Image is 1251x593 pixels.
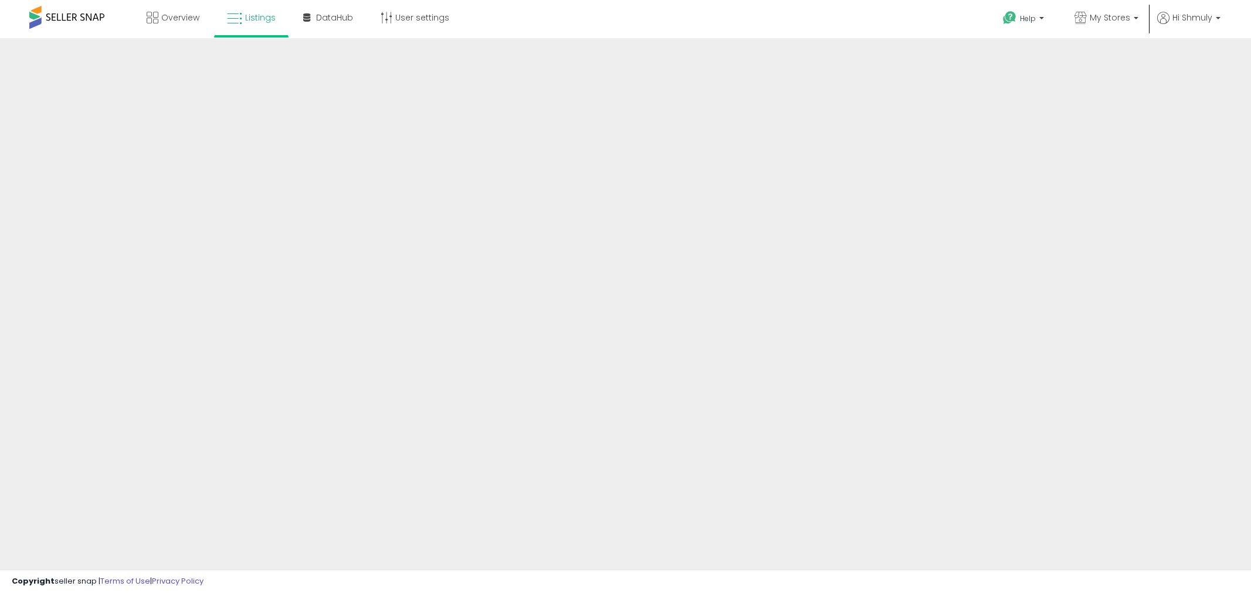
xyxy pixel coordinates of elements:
[245,12,276,23] span: Listings
[1020,13,1036,23] span: Help
[316,12,353,23] span: DataHub
[1002,11,1017,25] i: Get Help
[1172,12,1212,23] span: Hi Shmuly
[1157,12,1221,38] a: Hi Shmuly
[161,12,199,23] span: Overview
[994,2,1056,38] a: Help
[1090,12,1130,23] span: My Stores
